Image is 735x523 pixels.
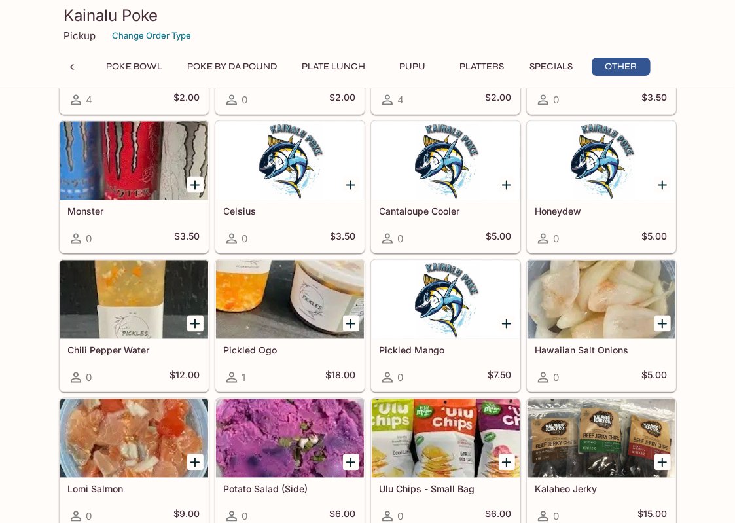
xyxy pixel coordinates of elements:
[499,454,515,470] button: Add Ulu Chips - Small Bag
[398,232,404,245] span: 0
[384,58,442,76] button: Pupu
[372,399,520,477] div: Ulu Chips - Small Bag
[398,371,404,384] span: 0
[295,58,373,76] button: Plate Lunch
[215,259,365,391] a: Pickled Ogo1$18.00
[64,5,672,26] h3: Kainalu Poke
[60,260,208,338] div: Chili Pepper Water
[398,510,404,522] span: 0
[68,206,200,217] h5: Monster
[68,483,200,494] h5: Lomi Salmon
[242,94,248,106] span: 0
[654,454,671,470] button: Add Kalaheo Jerky
[86,510,92,522] span: 0
[371,120,520,253] a: Cantaloupe Cooler0$5.00
[86,371,92,384] span: 0
[175,230,200,246] h5: $3.50
[60,120,209,253] a: Monster0$3.50
[86,94,93,106] span: 4
[187,315,204,331] button: Add Chili Pepper Water
[242,371,246,384] span: 1
[60,399,208,477] div: Lomi Salmon
[499,176,515,192] button: Add Cantaloupe Cooler
[216,399,364,477] div: Potato Salad (Side)
[371,259,520,391] a: Pickled Mango0$7.50
[554,371,560,384] span: 0
[224,483,356,494] h5: Potato Salad (Side)
[528,399,675,477] div: Kalaheo Jerky
[654,176,671,192] button: Add Honeydew
[99,58,170,76] button: Poke Bowl
[554,232,560,245] span: 0
[170,369,200,385] h5: $12.00
[242,232,248,245] span: 0
[486,230,512,246] h5: $5.00
[326,369,356,385] h5: $18.00
[642,92,668,107] h5: $3.50
[216,260,364,338] div: Pickled Ogo
[60,259,209,391] a: Chili Pepper Water0$12.00
[528,260,675,338] div: Hawaiian Salt Onions
[216,121,364,200] div: Celsius
[592,58,651,76] button: Other
[453,58,512,76] button: Platters
[380,206,512,217] h5: Cantaloupe Cooler
[330,92,356,107] h5: $2.00
[224,206,356,217] h5: Celsius
[60,121,208,200] div: Monster
[343,315,359,331] button: Add Pickled Ogo
[372,121,520,200] div: Cantaloupe Cooler
[224,344,356,355] h5: Pickled Ogo
[215,120,365,253] a: Celsius0$3.50
[398,94,404,106] span: 4
[181,58,285,76] button: Poke By Da Pound
[64,29,96,42] p: Pickup
[488,369,512,385] h5: $7.50
[380,344,512,355] h5: Pickled Mango
[331,230,356,246] h5: $3.50
[642,230,668,246] h5: $5.00
[528,121,675,200] div: Honeydew
[554,94,560,106] span: 0
[535,483,668,494] h5: Kalaheo Jerky
[372,260,520,338] div: Pickled Mango
[187,176,204,192] button: Add Monster
[527,120,676,253] a: Honeydew0$5.00
[68,344,200,355] h5: Chili Pepper Water
[187,454,204,470] button: Add Lomi Salmon
[380,483,512,494] h5: Ulu Chips - Small Bag
[654,315,671,331] button: Add Hawaiian Salt Onions
[527,259,676,391] a: Hawaiian Salt Onions0$5.00
[107,26,198,46] button: Change Order Type
[86,232,92,245] span: 0
[343,176,359,192] button: Add Celsius
[535,344,668,355] h5: Hawaiian Salt Onions
[535,206,668,217] h5: Honeydew
[242,510,248,522] span: 0
[174,92,200,107] h5: $2.00
[499,315,515,331] button: Add Pickled Mango
[343,454,359,470] button: Add Potato Salad (Side)
[486,92,512,107] h5: $2.00
[554,510,560,522] span: 0
[522,58,581,76] button: Specials
[642,369,668,385] h5: $5.00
